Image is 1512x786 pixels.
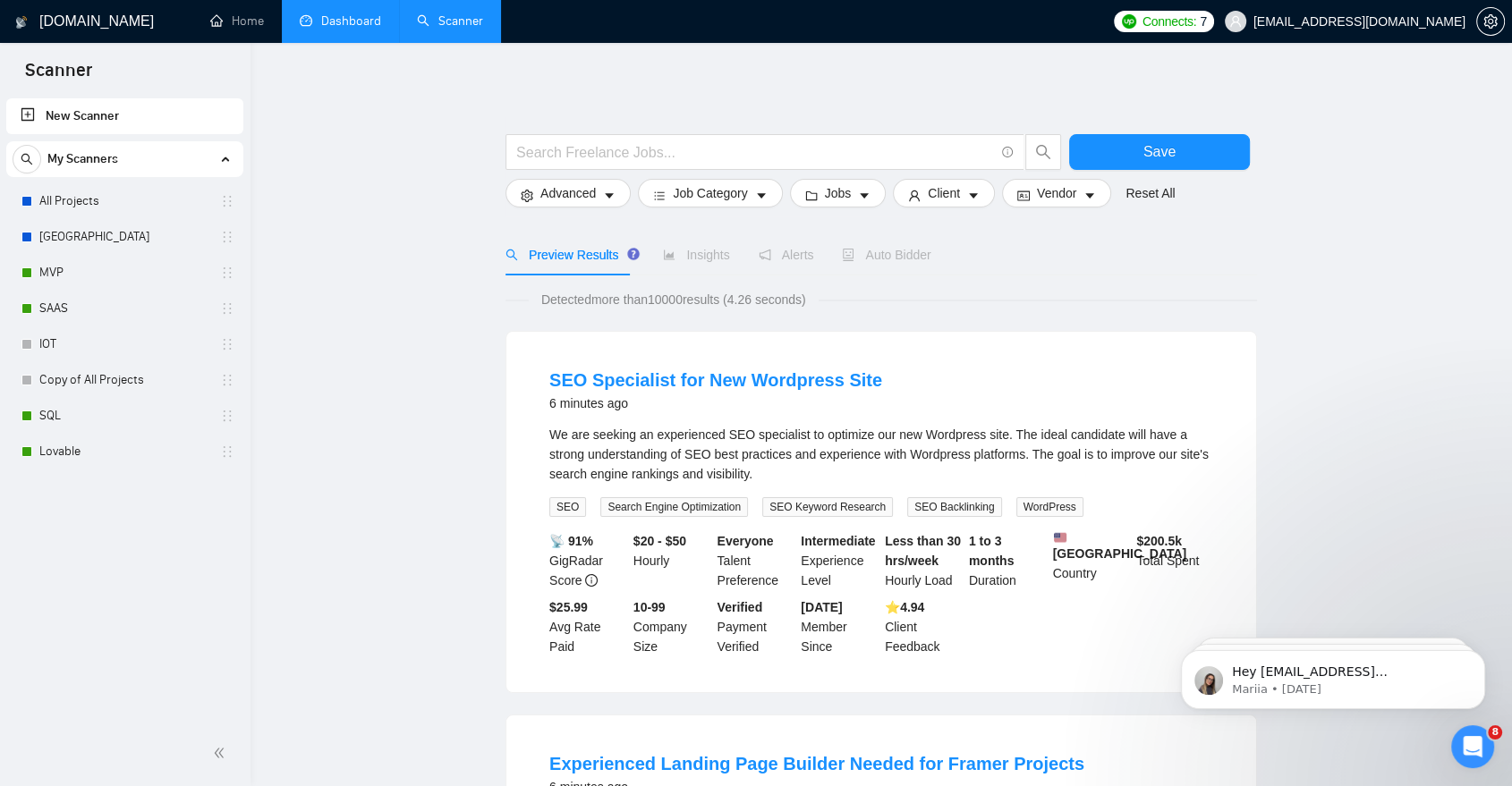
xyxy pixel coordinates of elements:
div: Tooltip anchor [625,246,641,262]
a: Reset All [1126,183,1175,203]
div: We are seeking an experienced SEO specialist to optimize our new Wordpress site. The ideal candid... [549,425,1213,484]
a: Copy of All Projects [39,362,209,398]
span: search [505,249,518,261]
span: holder [220,373,234,387]
span: Scanner [11,57,106,95]
a: Lovable [39,434,209,469]
b: $25.99 [549,600,588,614]
b: 10-99 [633,600,666,614]
span: Vendor [1037,183,1076,203]
span: Alerts [759,248,814,262]
span: 8 [1488,725,1502,740]
b: $20 - $50 [633,534,686,548]
span: robot [842,249,854,261]
div: 6 minutes ago [549,393,882,414]
div: GigRadar Score [546,531,630,590]
a: [GEOGRAPHIC_DATA] [39,219,209,255]
b: 📡 91% [549,534,593,548]
span: Save [1143,140,1176,163]
span: Insights [663,248,729,262]
span: holder [220,409,234,423]
a: dashboardDashboard [300,13,381,29]
a: SAAS [39,291,209,326]
span: Search Engine Optimization [600,497,748,517]
span: SEO Backlinking [907,497,1001,517]
span: double-left [213,744,231,762]
div: Talent Preference [714,531,798,590]
span: info-circle [1002,147,1014,158]
img: upwork-logo.png [1122,14,1136,29]
b: [GEOGRAPHIC_DATA] [1053,531,1187,561]
div: Experience Level [797,531,881,590]
span: user [908,189,921,202]
button: settingAdvancedcaret-down [505,179,631,207]
span: My Scanners [47,141,118,177]
a: SEO Specialist for New Wordpress Site [549,370,882,390]
span: holder [220,194,234,208]
b: Verified [718,600,763,614]
span: caret-down [1083,189,1096,202]
span: holder [220,337,234,351]
div: Company Size [630,597,714,656]
iframe: Intercom notifications message [1154,613,1512,738]
a: SQL [39,398,209,434]
button: barsJob Categorycaret-down [638,179,782,207]
div: Hourly Load [881,531,965,590]
span: holder [220,444,234,459]
div: Duration [965,531,1049,590]
input: Search Freelance Jobs... [516,141,994,164]
span: bars [653,189,666,202]
b: [DATE] [801,600,842,614]
a: MVP [39,255,209,291]
span: WordPress [1016,497,1083,517]
div: Hourly [630,531,714,590]
b: ⭐️ 4.94 [885,600,924,614]
div: Member Since [797,597,881,656]
a: searchScanner [417,13,483,29]
span: Preview Results [505,248,634,262]
a: New Scanner [21,98,229,134]
span: search [13,153,40,165]
b: $ 200.5k [1136,534,1182,548]
button: idcardVendorcaret-down [1002,179,1111,207]
span: idcard [1017,189,1030,202]
div: Client Feedback [881,597,965,656]
div: Total Spent [1133,531,1217,590]
span: holder [220,230,234,244]
button: folderJobscaret-down [790,179,887,207]
li: My Scanners [6,141,243,469]
a: All Projects [39,183,209,219]
div: Avg Rate Paid [546,597,630,656]
span: caret-down [755,189,768,202]
span: caret-down [858,189,871,202]
img: logo [15,8,28,37]
span: Connects: [1142,12,1196,31]
button: setting [1476,7,1505,36]
span: SEO Keyword Research [762,497,893,517]
button: userClientcaret-down [893,179,995,207]
span: Detected more than 10000 results (4.26 seconds) [529,290,819,309]
div: Country [1049,531,1134,590]
span: Job Category [673,183,747,203]
button: search [1025,134,1061,170]
b: 1 to 3 months [969,534,1015,568]
span: SEO [549,497,586,517]
span: Auto Bidder [842,248,930,262]
a: Experienced Landing Page Builder Needed for Framer Projects [549,754,1084,773]
li: New Scanner [6,98,243,134]
span: caret-down [967,189,980,202]
span: setting [1477,14,1504,29]
a: homeHome [210,13,264,29]
span: caret-down [603,189,616,202]
a: IOT [39,326,209,362]
span: info-circle [585,574,598,587]
span: holder [220,301,234,316]
b: Intermediate [801,534,875,548]
span: folder [805,189,818,202]
img: 🇺🇸 [1054,531,1066,544]
span: user [1229,15,1242,28]
span: search [1026,144,1060,160]
span: Client [928,183,960,203]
